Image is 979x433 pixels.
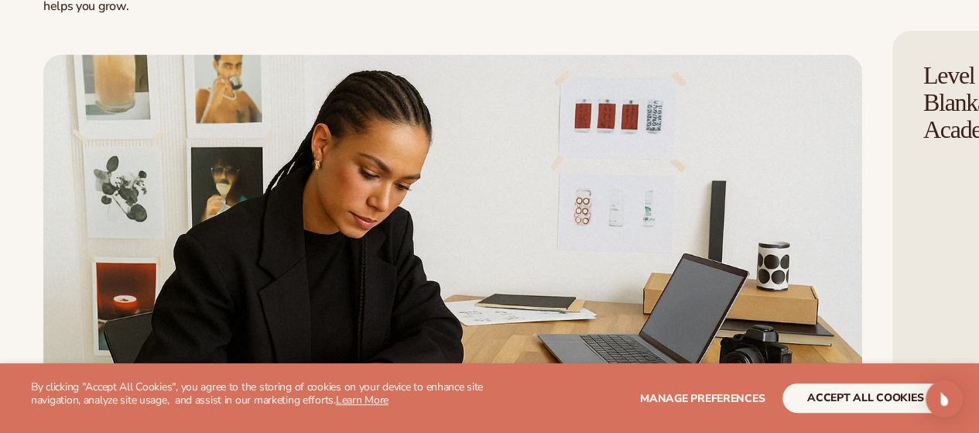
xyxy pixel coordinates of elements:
[640,391,765,406] span: Manage preferences
[336,393,389,407] a: Learn More
[926,380,963,418] div: Open Intercom Messenger
[31,381,490,407] p: By clicking "Accept All Cookies", you agree to the storing of cookies on your device to enhance s...
[782,383,948,413] button: accept all cookies
[640,383,765,413] button: Manage preferences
